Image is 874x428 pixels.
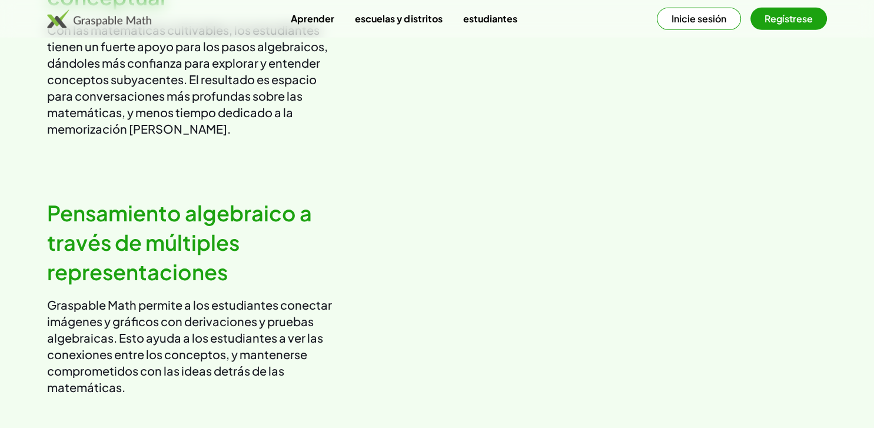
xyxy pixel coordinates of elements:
[281,8,344,29] a: Aprender
[750,8,827,30] button: Regístrese
[47,22,341,137] p: Con las matemáticas cultivables, los estudiantes tienen un fuerte apoyo para los pasos algebraico...
[47,297,341,396] p: Graspable Math permite a los estudiantes conectar imágenes y gráficos con derivaciones y pruebas ...
[47,198,341,287] h2: Pensamiento algebraico a través de múltiples representaciones
[345,8,451,29] a: escuelas y distritos
[657,8,741,30] button: Inicie sesión
[453,8,526,29] a: estudiantes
